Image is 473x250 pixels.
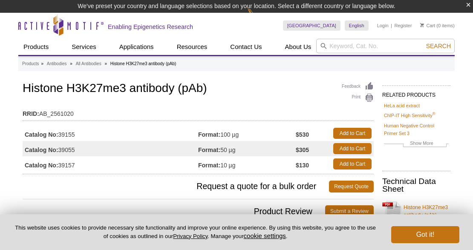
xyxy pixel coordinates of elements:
[198,161,220,169] strong: Format:
[394,23,412,29] a: Register
[384,102,420,109] a: HeLa acid extract
[22,60,39,68] a: Products
[296,131,309,138] strong: $530
[104,61,107,66] li: »
[377,23,389,29] a: Login
[23,205,325,217] span: Product Review
[247,6,270,26] img: Change Here
[225,39,267,55] a: Contact Us
[296,146,309,154] strong: $305
[382,198,450,224] a: Histone H3K27me3 antibody (pAb)
[25,146,58,154] strong: Catalog No:
[110,61,176,66] li: Histone H3K27me3 antibody (pAb)
[424,42,453,50] button: Search
[23,105,374,118] td: AB_2561020
[391,226,459,243] button: Got it!
[420,20,455,31] li: (0 items)
[382,85,450,101] h2: RELATED PRODUCTS
[342,93,374,103] a: Print
[14,224,377,240] p: This website uses cookies to provide necessary site functionality and improve your online experie...
[25,131,58,138] strong: Catalog No:
[41,61,43,66] li: »
[23,156,198,172] td: 39157
[18,39,54,55] a: Products
[325,205,374,217] a: Submit a Review
[23,110,39,118] strong: RRID:
[70,61,72,66] li: »
[76,60,101,68] a: All Antibodies
[23,126,198,141] td: 39155
[25,161,58,169] strong: Catalog No:
[172,39,213,55] a: Resources
[384,112,435,119] a: ChIP-IT High Sensitivity®
[198,126,296,141] td: 100 µg
[23,181,329,193] span: Request a quote for a bulk order
[391,20,392,31] li: |
[426,43,451,49] span: Search
[198,146,220,154] strong: Format:
[280,39,317,55] a: About Us
[333,143,372,154] a: Add to Cart
[23,141,198,156] td: 39055
[420,23,424,27] img: Your Cart
[420,23,435,29] a: Cart
[333,128,372,139] a: Add to Cart
[244,232,286,239] button: cookie settings
[173,233,208,239] a: Privacy Policy
[296,161,309,169] strong: $130
[342,82,374,91] a: Feedback
[198,156,296,172] td: 10 µg
[108,23,193,31] h2: Enabling Epigenetics Research
[198,131,220,138] strong: Format:
[384,122,449,137] a: Human Negative Control Primer Set 3
[333,158,372,170] a: Add to Cart
[23,82,374,96] h1: Histone H3K27me3 antibody (pAb)
[384,139,449,149] a: Show More
[316,39,455,53] input: Keyword, Cat. No.
[198,141,296,156] td: 50 µg
[433,112,436,116] sup: ®
[47,60,67,68] a: Antibodies
[345,20,369,31] a: English
[283,20,340,31] a: [GEOGRAPHIC_DATA]
[114,39,159,55] a: Applications
[329,181,374,193] a: Request Quote
[66,39,101,55] a: Services
[382,178,450,193] h2: Technical Data Sheet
